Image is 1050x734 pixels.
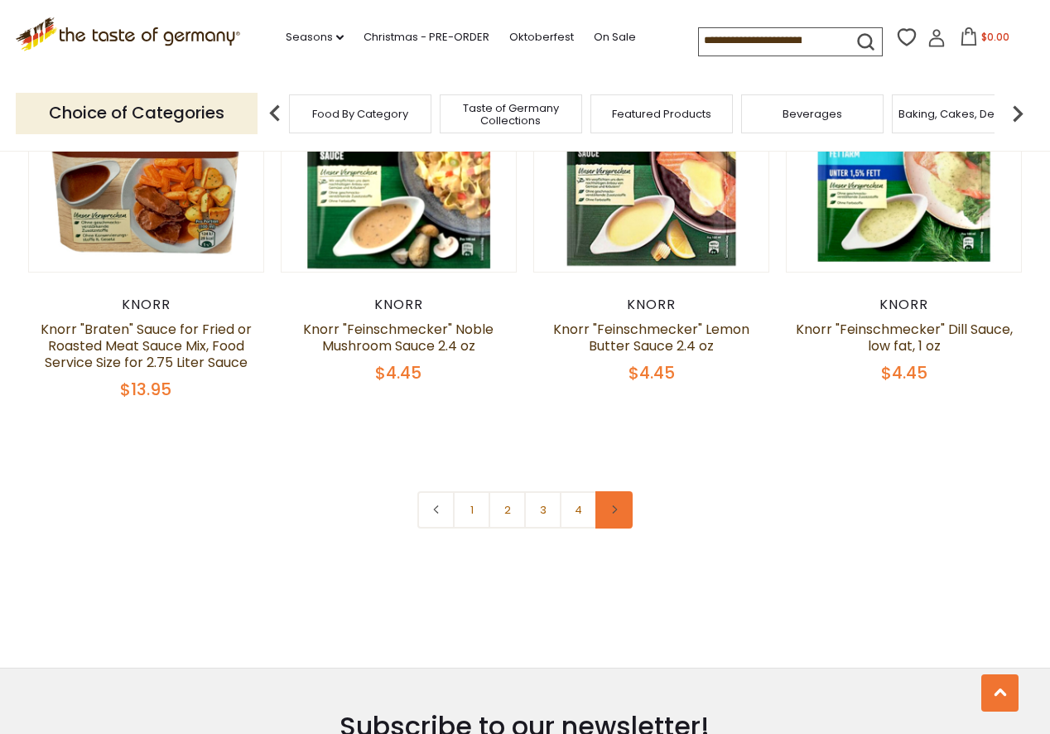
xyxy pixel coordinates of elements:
[29,37,263,272] img: Knorr
[375,361,421,384] span: $4.45
[445,102,577,127] a: Taste of Germany Collections
[489,491,526,529] a: 2
[28,297,264,313] div: Knorr
[560,491,597,529] a: 4
[303,320,494,355] a: Knorr "Feinschmecker" Noble Mushroom Sauce 2.4 oz
[312,108,408,120] a: Food By Category
[629,361,675,384] span: $4.45
[534,37,768,272] img: Knorr
[258,97,291,130] img: previous arrow
[1001,97,1034,130] img: next arrow
[364,28,489,46] a: Christmas - PRE-ORDER
[524,491,561,529] a: 3
[594,28,636,46] a: On Sale
[786,297,1022,313] div: Knorr
[281,297,517,313] div: Knorr
[282,37,516,272] img: Knorr
[898,108,1027,120] a: Baking, Cakes, Desserts
[120,378,171,401] span: $13.95
[612,108,711,120] a: Featured Products
[41,320,252,372] a: Knorr "Braten" Sauce for Fried or Roasted Meat Sauce Mix, Food Service Size for 2.75 Liter Sauce
[553,320,749,355] a: Knorr "Feinschmecker" Lemon Butter Sauce 2.4 oz
[783,108,842,120] a: Beverages
[453,491,490,529] a: 1
[796,320,1013,355] a: Knorr "Feinschmecker" Dill Sauce, low fat, 1 oz
[949,27,1019,52] button: $0.00
[881,361,927,384] span: $4.45
[787,37,1021,272] img: Knorr
[509,28,574,46] a: Oktoberfest
[16,93,258,133] p: Choice of Categories
[981,30,1009,44] span: $0.00
[286,28,344,46] a: Seasons
[533,297,769,313] div: Knorr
